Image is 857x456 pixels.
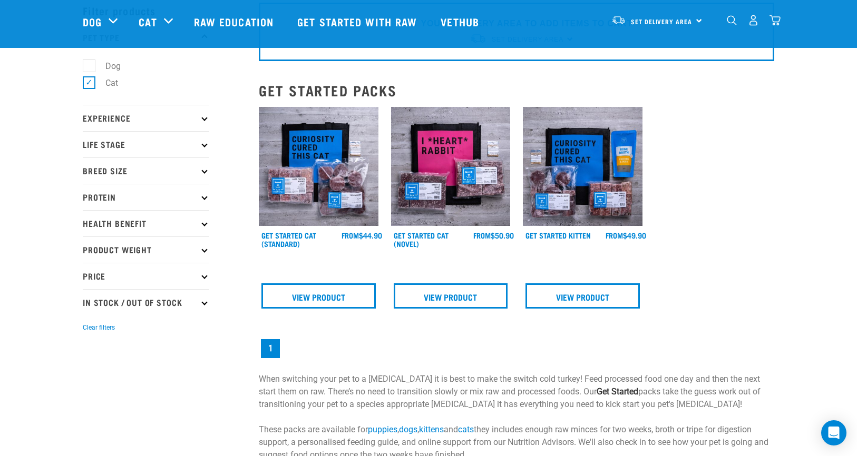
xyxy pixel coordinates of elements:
a: Cat [139,14,157,29]
a: Dog [83,14,102,29]
label: Dog [89,60,125,73]
img: Assortment Of Raw Essential Products For Cats Including, Blue And Black Tote Bag With "Curiosity ... [259,107,378,226]
p: In Stock / Out Of Stock [83,289,209,315]
img: home-icon@2x.png [770,15,781,26]
span: FROM [473,233,491,237]
a: Vethub [430,1,492,43]
p: Price [83,263,209,289]
a: Get Started Cat (Novel) [394,233,449,245]
a: Page 1 [261,339,280,358]
a: View Product [261,283,376,309]
div: $44.90 [342,231,382,240]
img: van-moving.png [611,15,626,25]
img: home-icon-1@2x.png [727,15,737,25]
a: Get started with Raw [287,1,430,43]
a: puppies [368,424,397,434]
p: Life Stage [83,131,209,157]
button: Clear filters [83,323,115,332]
span: FROM [606,233,623,237]
p: Experience [83,105,209,131]
div: Open Intercom Messenger [821,420,846,445]
p: Product Weight [83,236,209,263]
a: View Product [394,283,508,309]
a: Get Started Kitten [525,233,591,237]
a: Raw Education [183,1,287,43]
h2: Get Started Packs [259,82,774,98]
div: $50.90 [473,231,514,240]
img: Assortment Of Raw Essential Products For Cats Including, Pink And Black Tote Bag With "I *Heart* ... [391,107,511,226]
a: kittens [419,424,444,434]
p: Protein [83,184,209,210]
p: Health Benefit [83,210,209,236]
a: Get Started Cat (Standard) [261,233,316,245]
a: dogs [399,424,417,434]
strong: Get Started [597,386,638,396]
nav: pagination [259,337,774,360]
span: FROM [342,233,359,237]
img: user.png [748,15,759,26]
span: Set Delivery Area [631,19,692,23]
p: Breed Size [83,157,209,184]
div: $49.90 [606,231,646,240]
label: Cat [89,76,122,90]
a: cats [458,424,474,434]
img: NSP Kitten Update [523,107,642,226]
a: View Product [525,283,640,309]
